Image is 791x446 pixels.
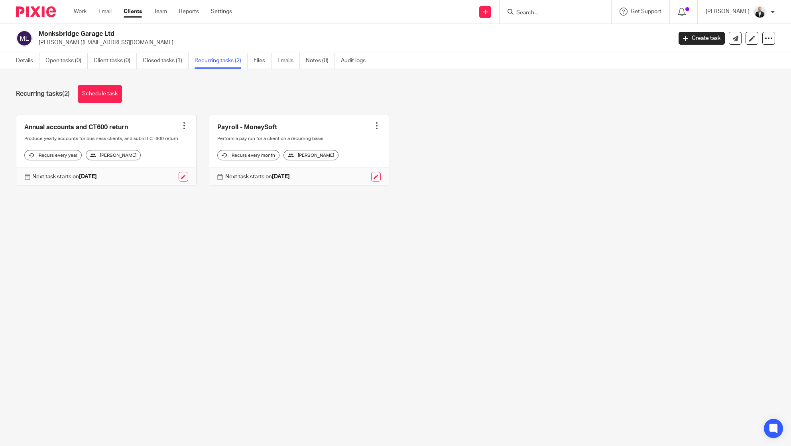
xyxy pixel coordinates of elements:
[211,8,232,16] a: Settings
[341,53,372,69] a: Audit logs
[754,6,766,18] img: _SKY9589-Edit-2.jpeg
[179,8,199,16] a: Reports
[16,30,33,47] img: svg%3E
[45,53,88,69] a: Open tasks (0)
[124,8,142,16] a: Clients
[16,6,56,17] img: Pixie
[78,85,122,103] a: Schedule task
[16,90,70,98] h1: Recurring tasks
[706,8,750,16] p: [PERSON_NAME]
[79,174,97,180] strong: [DATE]
[86,150,141,160] div: [PERSON_NAME]
[254,53,272,69] a: Files
[283,150,338,160] div: [PERSON_NAME]
[143,53,189,69] a: Closed tasks (1)
[98,8,112,16] a: Email
[62,91,70,97] span: (2)
[32,173,97,181] p: Next task starts on
[195,53,248,69] a: Recurring tasks (2)
[94,53,137,69] a: Client tasks (0)
[24,150,82,160] div: Recurs every year
[217,150,279,160] div: Recurs every month
[39,30,541,38] h2: Monksbridge Garage Ltd
[679,32,725,45] a: Create task
[516,10,587,17] input: Search
[272,174,290,180] strong: [DATE]
[74,8,87,16] a: Work
[154,8,167,16] a: Team
[277,53,300,69] a: Emails
[225,173,290,181] p: Next task starts on
[631,9,661,14] span: Get Support
[306,53,335,69] a: Notes (0)
[39,39,667,47] p: [PERSON_NAME][EMAIL_ADDRESS][DOMAIN_NAME]
[16,53,39,69] a: Details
